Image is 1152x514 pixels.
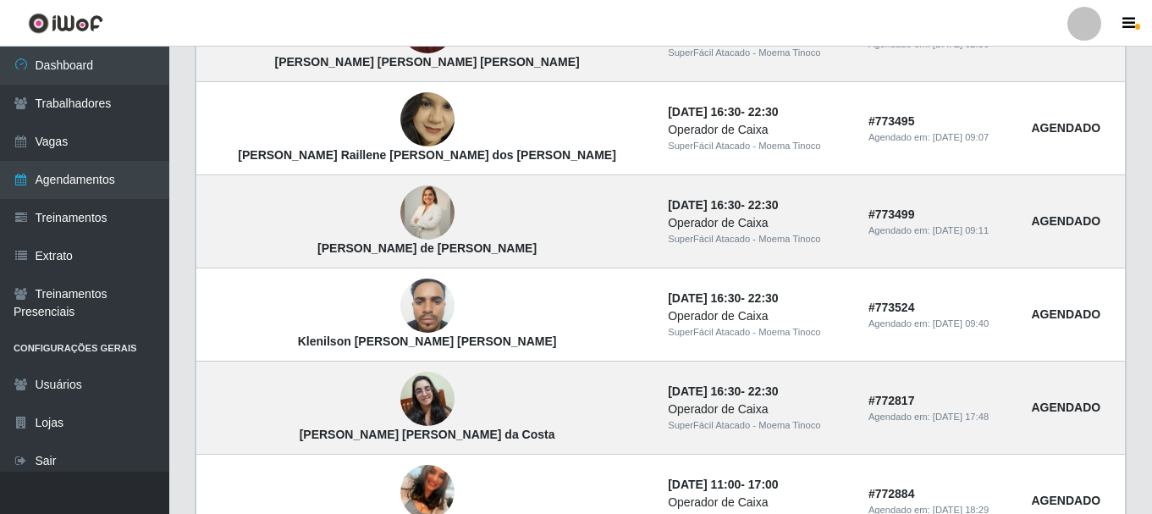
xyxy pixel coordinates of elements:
div: Agendado em: [868,317,1011,331]
div: Operador de Caixa [668,494,848,511]
div: Operador de Caixa [668,307,848,325]
strong: Klenilson [PERSON_NAME] [PERSON_NAME] [298,334,557,348]
strong: [PERSON_NAME] Raillene [PERSON_NAME] dos [PERSON_NAME] [238,148,616,162]
div: SuperFácil Atacado - Moema Tinoco [668,418,848,433]
strong: - [668,105,778,119]
div: Agendado em: [868,410,1011,424]
strong: AGENDADO [1031,121,1100,135]
img: Monick Raillene Silva dos Santos [400,84,455,156]
time: 22:30 [748,384,779,398]
time: [DATE] 09:11 [933,225,989,235]
strong: [PERSON_NAME] [PERSON_NAME] [PERSON_NAME] [275,55,580,69]
time: 22:30 [748,105,779,119]
time: [DATE] 16:30 [668,291,741,305]
div: Agendado em: [868,224,1011,238]
strong: # 772884 [868,487,915,500]
img: CoreUI Logo [28,13,103,34]
time: [DATE] 02:36 [933,39,989,49]
img: Klenilson Peres da Silva [400,270,455,342]
time: [DATE] 17:48 [933,412,989,422]
strong: - [668,198,778,212]
strong: AGENDADO [1031,494,1100,507]
div: Operador de Caixa [668,121,848,139]
time: [DATE] 16:30 [668,384,741,398]
strong: AGENDADO [1031,307,1100,321]
strong: # 773499 [868,207,915,221]
time: [DATE] 11:00 [668,478,741,491]
div: Agendado em: [868,130,1011,145]
time: 17:00 [748,478,779,491]
time: [DATE] 09:07 [933,132,989,142]
strong: # 772817 [868,394,915,407]
img: Joyce Costa de Oliveira Leocadio [400,165,455,260]
strong: # 773524 [868,301,915,314]
strong: [PERSON_NAME] de [PERSON_NAME] [317,241,537,255]
div: Operador de Caixa [668,214,848,232]
strong: - [668,478,778,491]
time: [DATE] 09:40 [933,318,989,329]
strong: AGENDADO [1031,214,1100,228]
time: [DATE] 16:30 [668,198,741,212]
div: SuperFácil Atacado - Moema Tinoco [668,325,848,340]
strong: AGENDADO [1031,401,1100,414]
div: SuperFácil Atacado - Moema Tinoco [668,139,848,153]
strong: - [668,291,778,305]
strong: [PERSON_NAME] [PERSON_NAME] da Costa [300,428,555,441]
time: 22:30 [748,198,779,212]
div: SuperFácil Atacado - Moema Tinoco [668,46,848,60]
div: Operador de Caixa [668,401,848,418]
strong: # 773495 [868,114,915,128]
strong: - [668,384,778,398]
img: Amanda Maria Menezes Rocha da Costa [400,372,455,426]
div: SuperFácil Atacado - Moema Tinoco [668,232,848,246]
time: [DATE] 16:30 [668,105,741,119]
time: 22:30 [748,291,779,305]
